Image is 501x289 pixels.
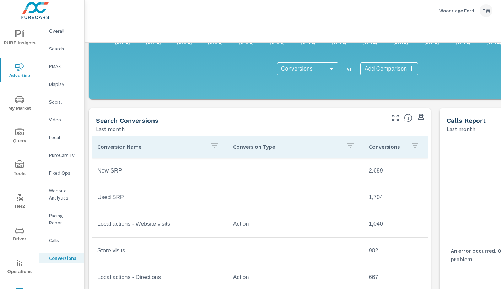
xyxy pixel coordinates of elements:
[39,210,84,228] div: Pacing Report
[363,242,428,260] td: 902
[2,128,37,145] span: Query
[2,30,37,47] span: PURE Insights
[415,112,427,124] span: Save this to your personalized report
[49,27,79,34] p: Overall
[363,215,428,233] td: 1,040
[49,169,79,176] p: Fixed Ops
[39,132,84,143] div: Local
[39,43,84,54] div: Search
[39,61,84,72] div: PMAX
[281,65,313,72] span: Conversions
[439,7,474,14] p: Woodridge Ford
[49,116,79,123] p: Video
[49,255,79,262] p: Conversions
[39,26,84,36] div: Overall
[2,226,37,243] span: Driver
[363,268,428,286] td: 667
[447,125,475,133] p: Last month
[369,143,405,150] p: Conversions
[39,114,84,125] div: Video
[227,215,363,233] td: Action
[49,81,79,88] p: Display
[92,242,227,260] td: Store visits
[360,62,418,75] div: Add Comparison
[49,152,79,159] p: PureCars TV
[39,253,84,263] div: Conversions
[39,168,84,178] div: Fixed Ops
[92,189,227,206] td: Used SRP
[447,117,486,124] h5: Calls Report
[39,235,84,246] div: Calls
[49,45,79,52] p: Search
[2,258,37,276] span: Operations
[92,162,227,180] td: New SRP
[49,187,79,201] p: Website Analytics
[2,62,37,80] span: Advertise
[480,4,492,17] div: TW
[338,66,360,72] p: vs
[363,162,428,180] td: 2,689
[39,185,84,203] div: Website Analytics
[390,112,401,124] button: Make Fullscreen
[49,98,79,105] p: Social
[96,125,125,133] p: Last month
[404,114,413,122] span: Search Conversions include Actions, Leads and Unmapped Conversions
[49,63,79,70] p: PMAX
[49,134,79,141] p: Local
[92,268,227,286] td: Local actions - Directions
[277,62,338,75] div: Conversions
[97,143,205,150] p: Conversion Name
[227,268,363,286] td: Action
[39,97,84,107] div: Social
[365,65,407,72] span: Add Comparison
[39,150,84,160] div: PureCars TV
[49,237,79,244] p: Calls
[39,79,84,89] div: Display
[96,117,158,124] h5: Search Conversions
[233,143,340,150] p: Conversion Type
[49,212,79,226] p: Pacing Report
[92,215,227,233] td: Local actions - Website visits
[2,193,37,211] span: Tier2
[2,160,37,178] span: Tools
[2,95,37,113] span: My Market
[363,189,428,206] td: 1,704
